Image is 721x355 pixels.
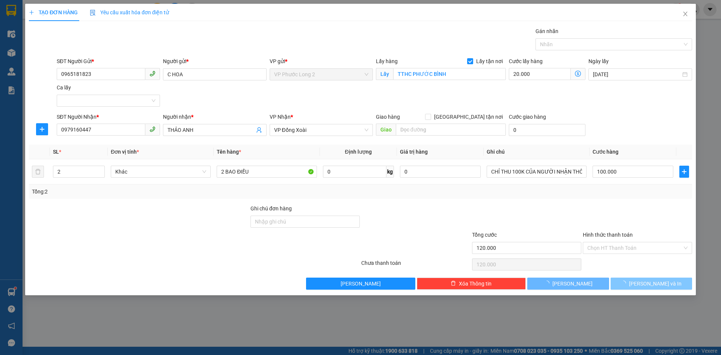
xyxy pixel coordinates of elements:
input: 0 [400,166,481,178]
input: Lấy tận nơi [393,68,506,80]
input: Ngày lấy [593,70,680,79]
label: Cước giao hàng [509,114,546,120]
span: Giá trị hàng [400,149,428,155]
span: kg [386,166,394,178]
span: user-add [256,127,262,133]
span: Tổng cước [472,232,497,238]
input: VD: Bàn, Ghế [217,166,317,178]
span: Xóa Thông tin [459,279,492,288]
img: icon [90,10,96,16]
label: Ngày lấy [588,58,609,64]
button: [PERSON_NAME] và In [611,278,692,290]
button: plus [679,166,689,178]
input: Cước giao hàng [509,124,585,136]
div: Chưa thanh toán [360,259,471,272]
label: Ghi chú đơn hàng [250,205,292,211]
button: [PERSON_NAME] [527,278,609,290]
span: TẠO ĐƠN HÀNG [29,9,78,15]
span: close [682,11,688,17]
span: delete [451,281,456,287]
span: VP Đồng Xoài [274,124,368,136]
span: Lấy tận nơi [473,57,506,65]
span: Yêu cầu xuất hóa đơn điện tử [90,9,169,15]
label: Cước lấy hàng [509,58,543,64]
div: SĐT Người Nhận [57,113,160,121]
span: plus [680,169,689,175]
span: Giao [376,124,396,136]
span: plus [29,10,34,15]
th: Ghi chú [484,145,590,159]
span: Định lượng [345,149,372,155]
span: loading [621,281,629,286]
label: Gán nhãn [535,28,558,34]
span: VP Phước Long 2 [274,69,368,80]
span: [PERSON_NAME] [552,279,593,288]
span: VP Nhận [270,114,291,120]
span: [GEOGRAPHIC_DATA] tận nơi [431,113,506,121]
div: Người gửi [163,57,266,65]
span: phone [149,126,155,132]
span: Tên hàng [217,149,241,155]
div: Người nhận [163,113,266,121]
div: SĐT Người Gửi [57,57,160,65]
span: Cước hàng [593,149,618,155]
span: phone [149,71,155,77]
span: [PERSON_NAME] và In [629,279,682,288]
button: delete [32,166,44,178]
div: Tổng: 2 [32,187,278,196]
span: Đơn vị tính [111,149,139,155]
span: plus [36,126,48,132]
div: VP gửi [270,57,373,65]
label: Ca lấy [57,85,71,91]
span: Giao hàng [376,114,400,120]
span: [PERSON_NAME] [341,279,381,288]
span: SL [53,149,59,155]
label: Hình thức thanh toán [583,232,633,238]
button: deleteXóa Thông tin [417,278,526,290]
span: Lấy hàng [376,58,398,64]
button: [PERSON_NAME] [306,278,415,290]
input: Ghi chú đơn hàng [250,216,360,228]
span: Lấy [376,68,393,80]
input: Ghi Chú [487,166,587,178]
span: dollar-circle [575,71,581,77]
span: Khác [115,166,206,177]
input: Cước lấy hàng [509,68,571,80]
span: loading [544,281,552,286]
button: plus [36,123,48,135]
input: Dọc đường [396,124,506,136]
button: Close [675,4,696,25]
